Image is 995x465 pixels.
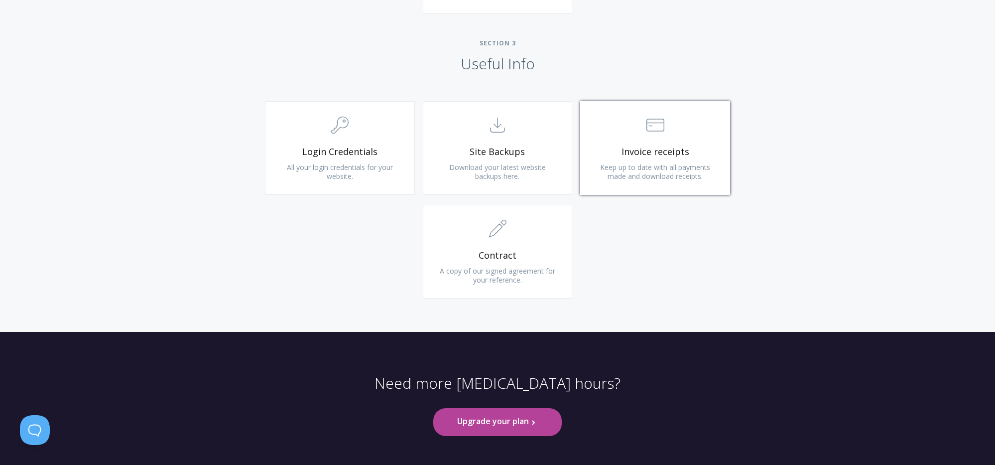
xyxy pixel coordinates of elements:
[20,415,50,445] iframe: Toggle Customer Support
[423,205,573,299] a: Contract A copy of our signed agreement for your reference.
[280,146,399,157] span: Login Credentials
[423,101,573,195] a: Site Backups Download your latest website backups here.
[438,250,557,261] span: Contract
[596,146,715,157] span: Invoice receipts
[374,374,621,409] p: Need more [MEDICAL_DATA] hours?
[438,146,557,157] span: Site Backups
[287,162,393,181] span: All your login credentials for your website.
[600,162,710,181] span: Keep up to date with all payments made and download receipts.
[440,266,555,285] span: A copy of our signed agreement for your reference.
[449,162,546,181] span: Download your latest website backups here.
[433,408,562,436] a: Upgrade your plan
[580,101,730,195] a: Invoice receipts Keep up to date with all payments made and download receipts.
[265,101,415,195] a: Login Credentials All your login credentials for your website.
